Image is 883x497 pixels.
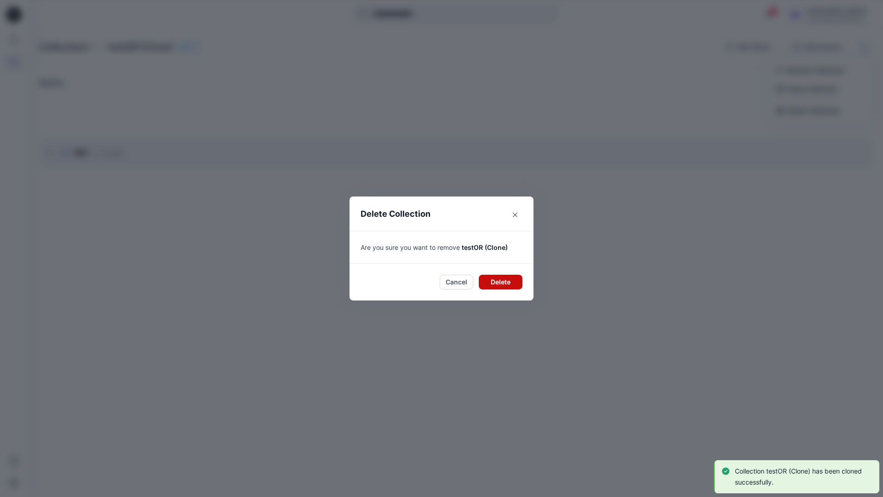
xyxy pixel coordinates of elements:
[350,196,533,231] header: Delete Collection
[440,275,473,289] button: Cancel
[479,275,522,289] button: Delete
[462,243,508,251] span: testOR (Clone)
[735,466,870,488] p: Collection testOR (Clone) has been cloned successfully.
[361,243,522,252] p: Are you sure you want to remove
[508,208,522,222] button: Close
[710,457,883,497] div: Notifications-bottom-right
